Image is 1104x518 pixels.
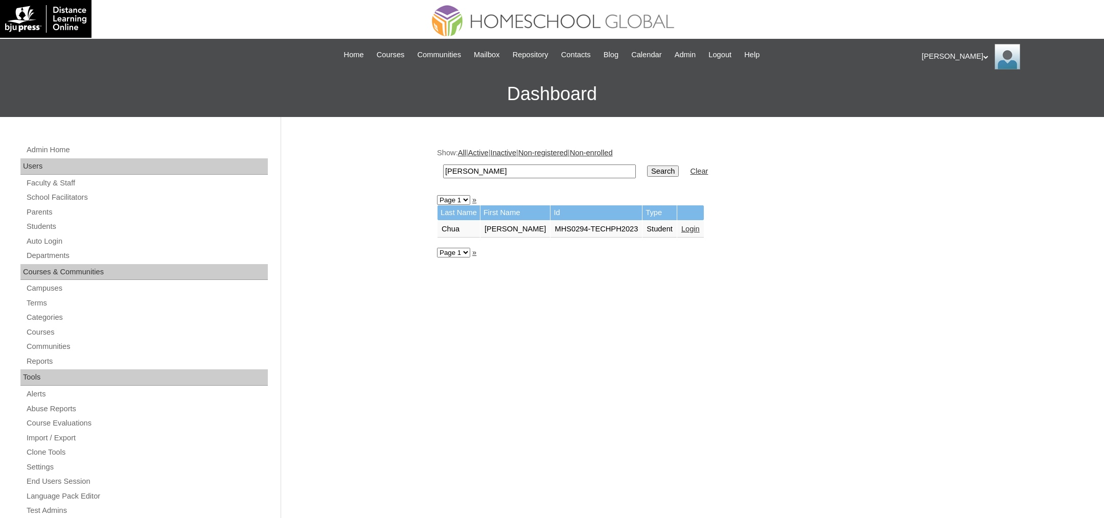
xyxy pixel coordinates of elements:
[550,205,642,220] td: Id
[472,248,476,256] a: »
[647,166,679,177] input: Search
[642,221,677,238] td: Student
[626,49,666,61] a: Calendar
[26,249,268,262] a: Departments
[670,49,701,61] a: Admin
[690,167,708,175] a: Clear
[26,235,268,248] a: Auto Login
[26,326,268,339] a: Courses
[744,49,760,61] span: Help
[739,49,765,61] a: Help
[26,475,268,488] a: End Users Session
[26,403,268,415] a: Abuse Reports
[474,49,500,61] span: Mailbox
[508,49,554,61] a: Repository
[26,504,268,517] a: Test Admins
[377,49,405,61] span: Courses
[26,206,268,219] a: Parents
[570,149,613,157] a: Non-enrolled
[480,221,550,238] td: [PERSON_NAME]
[458,149,466,157] a: All
[472,196,476,204] a: »
[599,49,624,61] a: Blog
[20,369,268,386] div: Tools
[20,158,268,175] div: Users
[556,49,596,61] a: Contacts
[468,149,489,157] a: Active
[26,461,268,474] a: Settings
[26,297,268,310] a: Terms
[26,490,268,503] a: Language Pack Editor
[922,44,1094,69] div: [PERSON_NAME]
[26,417,268,430] a: Course Evaluations
[344,49,364,61] span: Home
[995,44,1020,69] img: Ariane Ebuen
[26,388,268,401] a: Alerts
[438,205,480,220] td: Last Name
[5,5,86,33] img: logo-white.png
[437,148,943,184] div: Show: | | | |
[339,49,369,61] a: Home
[26,311,268,324] a: Categories
[438,221,480,238] td: Chua
[412,49,466,61] a: Communities
[550,221,642,238] td: MHS0294-TECHPH2023
[372,49,410,61] a: Courses
[26,446,268,459] a: Clone Tools
[491,149,517,157] a: Inactive
[642,205,677,220] td: Type
[675,49,696,61] span: Admin
[20,264,268,280] div: Courses & Communities
[26,144,268,156] a: Admin Home
[26,177,268,190] a: Faculty & Staff
[417,49,461,61] span: Communities
[26,220,268,233] a: Students
[5,71,1099,117] h3: Dashboard
[469,49,505,61] a: Mailbox
[26,432,268,444] a: Import / Export
[681,225,700,233] a: Login
[26,282,268,295] a: Campuses
[708,49,731,61] span: Logout
[26,340,268,353] a: Communities
[443,164,636,178] input: Search
[703,49,737,61] a: Logout
[26,191,268,204] a: School Facilitators
[26,355,268,368] a: Reports
[561,49,591,61] span: Contacts
[604,49,618,61] span: Blog
[480,205,550,220] td: First Name
[513,49,548,61] span: Repository
[631,49,661,61] span: Calendar
[518,149,568,157] a: Non-registered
